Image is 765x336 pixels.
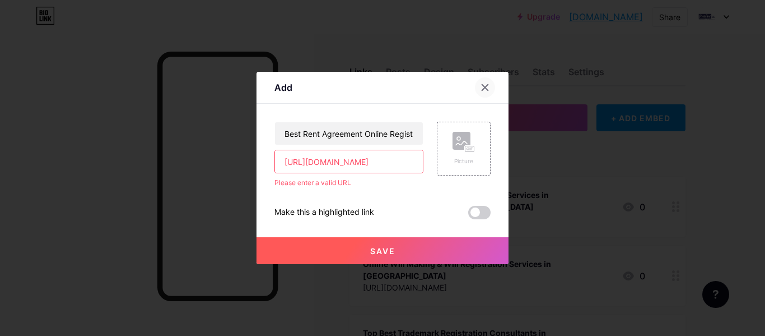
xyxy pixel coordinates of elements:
[274,206,374,219] div: Make this a highlighted link
[453,157,475,165] div: Picture
[274,81,292,94] div: Add
[275,122,423,145] input: Title
[275,150,423,173] input: URL
[256,237,509,264] button: Save
[274,178,423,188] div: Please enter a valid URL
[370,246,395,256] span: Save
